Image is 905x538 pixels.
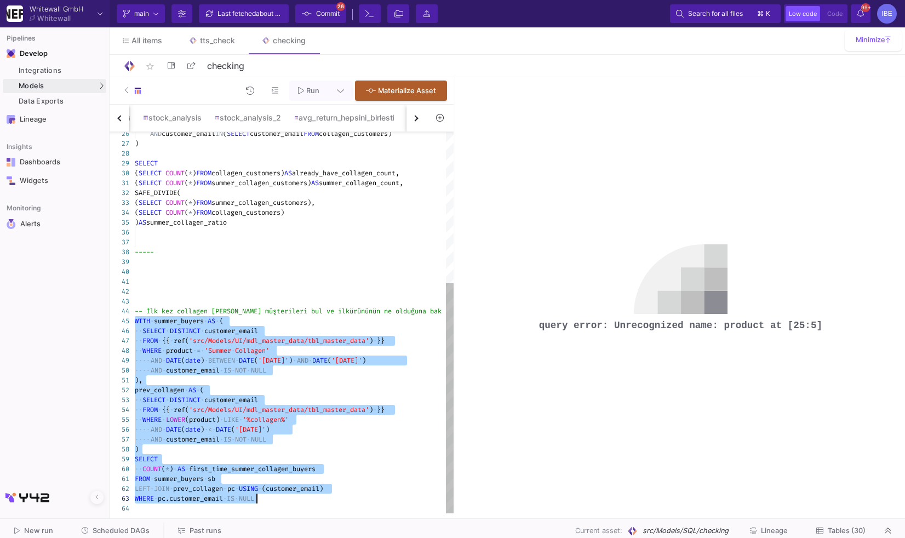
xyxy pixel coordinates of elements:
[185,179,188,187] span: (
[151,366,162,375] span: AND
[262,484,323,493] span: (customer_email)
[135,415,142,425] span: ··
[162,434,166,444] span: ·
[151,435,162,444] span: AND
[211,169,284,178] span: collagen_customers)
[165,179,185,187] span: COUNT
[170,396,201,404] span: DISTINCT
[289,81,328,101] button: Run
[110,375,129,385] div: 51
[294,113,394,122] div: avg_return_hepsini_birlestir
[192,208,196,217] span: )
[293,356,296,365] span: ·
[110,267,129,277] div: 40
[7,115,15,124] img: Navigation icon
[139,169,162,178] span: SELECT
[201,356,204,365] span: )
[308,356,312,365] span: ·
[135,395,142,405] span: ··
[174,336,189,345] span: ref(
[373,336,377,346] span: ·
[254,356,258,365] span: (
[216,425,231,434] span: DATE
[154,317,204,325] span: summer_buyers
[165,395,169,405] span: ·
[110,405,129,415] div: 54
[224,435,231,444] span: IS
[231,425,235,434] span: (
[754,7,775,20] button: ⌘k
[201,395,204,405] span: ·
[355,81,447,101] button: Materialize Asset
[7,176,15,185] img: Navigation icon
[3,153,106,171] a: Navigation iconDashboards
[20,49,36,58] div: Develop
[142,327,165,335] span: SELECT
[3,111,106,128] a: Navigation iconLineage
[139,198,162,207] span: SELECT
[181,356,185,365] span: (
[110,296,129,306] div: 43
[151,356,162,365] span: AND
[135,307,350,316] span: -- İlk kez collagen [PERSON_NAME] müşterileri bul ve ilk
[185,169,188,178] span: (
[110,257,129,267] div: 39
[289,356,293,365] span: )
[231,434,235,444] span: ·
[757,7,764,20] span: ⌘
[142,465,162,473] span: COUNT
[110,326,129,336] div: 46
[135,474,150,483] span: FROM
[188,36,198,45] img: Tab icon
[3,172,106,190] a: Navigation iconWidgets
[30,5,83,13] div: Whitewall GmbH
[173,464,177,474] span: ·
[135,139,139,148] span: )
[110,356,129,365] div: 49
[196,385,200,395] span: ·
[110,139,129,148] div: 27
[220,365,224,375] span: ·
[162,415,165,425] span: ·
[204,327,258,335] span: customer_email
[135,326,142,336] span: ··
[235,346,270,355] span: Collagen'
[284,169,292,178] span: AS
[144,60,157,73] mat-icon: star_border
[224,415,239,424] span: LIKE
[258,356,289,365] span: '[DATE]'
[110,168,129,178] div: 30
[189,405,369,414] span: 'src/Models/UI/mdl_master_data/tbl_master_data'
[239,484,258,493] span: USING
[827,10,843,18] span: Code
[201,425,204,434] span: )
[162,365,166,375] span: ·
[162,425,166,434] span: ·
[185,464,189,474] span: ·
[295,4,346,23] button: Commit
[204,396,258,404] span: customer_email
[110,494,129,503] div: 63
[166,346,193,355] span: product
[20,158,91,167] div: Dashboards
[239,356,254,365] span: DATE
[169,484,173,494] span: ·
[162,336,170,345] span: {{
[235,425,266,434] span: '[DATE]'
[3,215,106,233] a: Navigation iconAlerts
[204,474,208,484] span: ·
[189,336,369,345] span: 'src/Models/UI/mdl_master_data/tbl_master_data'
[135,188,181,197] span: SAFE_DIVIDE(
[135,218,139,227] span: )
[220,434,224,444] span: ·
[208,474,215,483] span: sb
[135,365,151,375] span: ····
[188,386,196,394] span: AS
[170,336,174,346] span: ·
[196,169,211,178] span: FROM
[110,148,129,158] div: 28
[220,415,224,425] span: ·
[185,208,188,217] span: (
[110,218,129,227] div: 35
[319,179,403,187] span: summer_collagen_count,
